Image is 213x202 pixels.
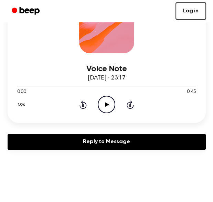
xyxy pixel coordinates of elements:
[17,88,26,96] span: 0:00
[17,99,28,110] button: 1.0x
[8,134,206,150] a: Reply to Message
[17,64,196,74] h3: Voice Note
[7,4,46,18] a: Beep
[175,2,206,20] a: Log in
[88,75,126,81] span: [DATE] · 23:17
[187,88,196,96] span: 0:45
